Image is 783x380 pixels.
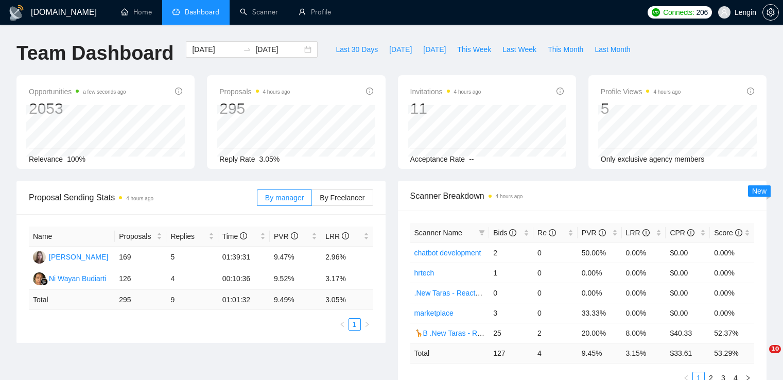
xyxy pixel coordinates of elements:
span: PVR [274,232,298,240]
td: 01:01:32 [218,290,270,310]
span: Last Month [595,44,630,55]
td: 9 [166,290,218,310]
td: 4 [533,343,578,363]
li: Previous Page [336,318,349,331]
span: By Freelancer [320,194,364,202]
span: info-circle [175,88,182,95]
time: 4 hours ago [263,89,290,95]
time: 4 hours ago [126,196,153,201]
td: 4 [166,268,218,290]
li: 1 [349,318,361,331]
td: 00:10:36 [218,268,270,290]
span: filter [479,230,485,236]
div: 2053 [29,99,126,118]
span: Only exclusive agency members [601,155,705,163]
img: upwork-logo.png [652,8,660,16]
td: 0.00% [710,283,754,303]
td: 3.15 % [622,343,666,363]
li: Next Page [361,318,373,331]
span: New [752,187,767,195]
iframe: Intercom live chat [748,345,773,370]
span: This Week [457,44,491,55]
td: 169 [115,247,166,268]
span: Invitations [410,85,481,98]
span: Scanner Name [414,229,462,237]
span: [DATE] [389,44,412,55]
span: Time [222,232,247,240]
span: right [364,321,370,327]
span: 3.05% [259,155,280,163]
td: 0.00% [710,243,754,263]
a: NB[PERSON_NAME] [33,252,108,261]
button: Last Month [589,41,636,58]
h1: Team Dashboard [16,41,173,65]
div: [PERSON_NAME] [49,251,108,263]
span: filter [477,225,487,240]
a: chatbot development [414,249,481,257]
td: 01:39:31 [218,247,270,268]
a: marketplace [414,309,454,317]
span: Last Week [502,44,536,55]
img: NB [33,251,46,264]
span: info-circle [687,229,694,236]
td: 8.00% [622,323,666,343]
td: 20.00% [578,323,622,343]
span: left [339,321,345,327]
a: setting [762,8,779,16]
button: This Week [451,41,497,58]
img: gigradar-bm.png [41,278,48,285]
a: userProfile [299,8,331,16]
td: 9.52% [270,268,321,290]
td: 9.45 % [578,343,622,363]
button: [DATE] [417,41,451,58]
div: 11 [410,99,481,118]
td: 0 [533,283,578,303]
div: Ni Wayan Budiarti [49,273,107,284]
td: 52.37% [710,323,754,343]
a: .New Taras - ReactJS/NodeJS. [414,289,514,297]
td: 0.00% [710,303,754,323]
time: a few seconds ago [83,89,126,95]
td: 3.05 % [321,290,373,310]
td: $0.00 [666,263,710,283]
span: info-circle [642,229,650,236]
span: to [243,45,251,54]
th: Name [29,227,115,247]
td: 127 [489,343,533,363]
span: Proposals [119,231,154,242]
th: Proposals [115,227,166,247]
span: Reply Rate [219,155,255,163]
td: 0.00% [578,283,622,303]
td: 3 [489,303,533,323]
td: 33.33% [578,303,622,323]
span: CPR [670,229,694,237]
td: $0.00 [666,303,710,323]
span: This Month [548,44,583,55]
td: 9.47% [270,247,321,268]
td: 2 [489,243,533,263]
span: Re [537,229,556,237]
td: 50.00% [578,243,622,263]
span: info-circle [240,232,247,239]
span: Relevance [29,155,63,163]
td: 5 [166,247,218,268]
span: Dashboard [185,8,219,16]
td: 53.29 % [710,343,754,363]
a: hrtech [414,269,434,277]
td: $0.00 [666,243,710,263]
span: info-circle [342,232,349,239]
time: 4 hours ago [454,89,481,95]
span: dashboard [172,8,180,15]
td: 25 [489,323,533,343]
span: LRR [325,232,349,240]
td: 295 [115,290,166,310]
input: End date [255,44,302,55]
td: 9.49 % [270,290,321,310]
span: -- [469,155,474,163]
td: Total [29,290,115,310]
button: left [336,318,349,331]
td: 0 [489,283,533,303]
button: right [361,318,373,331]
span: 206 [696,7,707,18]
a: searchScanner [240,8,278,16]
